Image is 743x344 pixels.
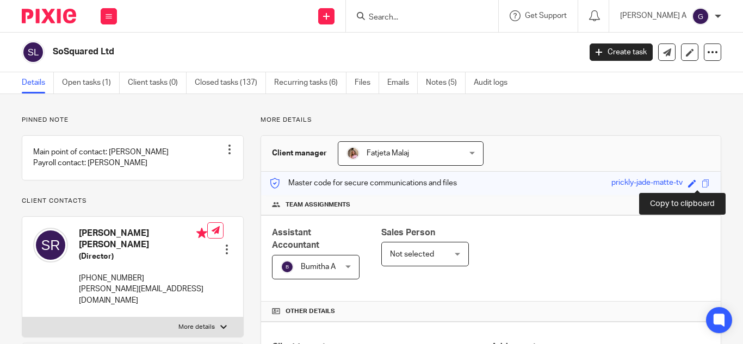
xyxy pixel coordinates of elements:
span: Team assignments [286,201,350,209]
h5: (Director) [79,251,207,262]
p: Pinned note [22,116,244,124]
span: Sales Person [381,228,435,237]
img: MicrosoftTeams-image%20(5).png [346,147,360,160]
p: Client contacts [22,197,244,205]
img: svg%3E [281,260,294,273]
p: [PERSON_NAME][EMAIL_ADDRESS][DOMAIN_NAME] [79,284,207,306]
span: Other details [286,307,335,316]
a: Client tasks (0) [128,72,187,93]
a: Notes (5) [426,72,466,93]
p: Master code for secure communications and files [269,178,457,189]
span: Assistant Accountant [272,228,319,249]
span: Not selected [390,251,434,258]
p: More details [178,323,215,332]
a: Closed tasks (137) [195,72,266,93]
a: Audit logs [474,72,516,93]
div: prickly-jade-matte-tv [611,177,683,190]
h4: [PERSON_NAME] [PERSON_NAME] [79,228,207,251]
span: Get Support [525,12,567,20]
span: Fatjeta Malaj [367,149,409,157]
p: More details [261,116,721,124]
h2: SoSquared Ltd [53,46,469,58]
img: svg%3E [33,228,68,262]
img: Pixie [22,9,76,23]
a: Recurring tasks (6) [274,72,346,93]
img: svg%3E [22,41,45,64]
a: Emails [387,72,418,93]
a: Open tasks (1) [62,72,120,93]
a: Details [22,72,54,93]
p: [PERSON_NAME] A [620,10,686,21]
span: Bumitha A [301,263,336,271]
p: [PHONE_NUMBER] [79,273,207,284]
input: Search [368,13,466,23]
a: Files [355,72,379,93]
h3: Client manager [272,148,327,159]
a: Create task [590,43,653,61]
img: svg%3E [692,8,709,25]
i: Primary [196,228,207,239]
